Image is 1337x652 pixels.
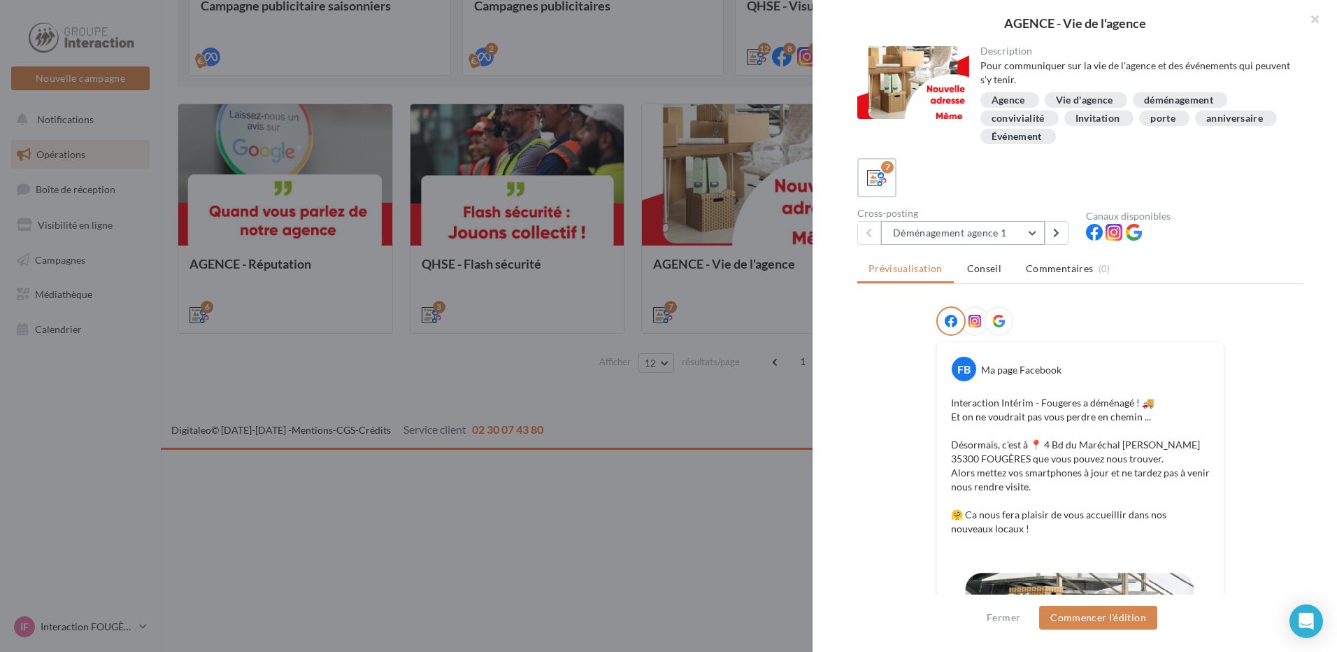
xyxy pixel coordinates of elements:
[1099,263,1110,274] span: (0)
[1150,113,1175,124] div: porte
[1086,211,1303,221] div: Canaux disponibles
[951,396,1210,536] p: Interaction Intérim - Fougeres a déménagé ! 🚚 Et on ne voudrait pas vous perdre en chemin ... Dés...
[1144,95,1213,106] div: déménagement
[952,357,976,381] div: FB
[857,208,1075,218] div: Cross-posting
[881,221,1045,245] button: Déménagement agence 1
[981,363,1061,377] div: Ma page Facebook
[1289,604,1323,638] div: Open Intercom Messenger
[992,132,1042,142] div: Événement
[835,17,1315,29] div: AGENCE - Vie de l'agence
[980,46,1293,56] div: Description
[967,262,1001,274] span: Conseil
[992,95,1025,106] div: Agence
[1075,113,1120,124] div: Invitation
[1056,95,1113,106] div: Vie d'agence
[1026,262,1093,276] span: Commentaires
[980,59,1293,87] div: Pour communiquer sur la vie de l'agence et des événements qui peuvent s'y tenir.
[992,113,1045,124] div: convivialité
[1206,113,1263,124] div: anniversaire
[881,161,894,173] div: 7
